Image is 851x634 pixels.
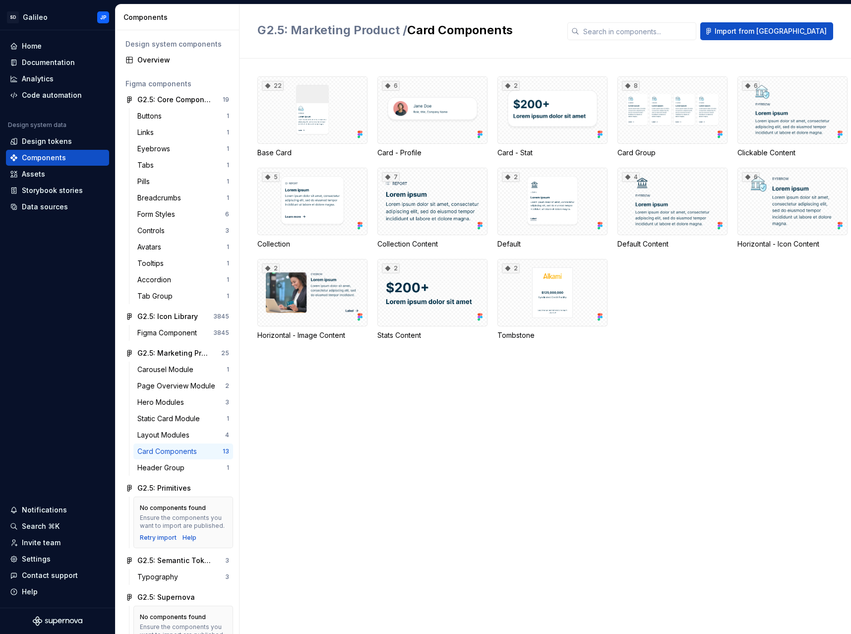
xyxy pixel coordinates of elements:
[133,460,233,476] a: Header Group1
[497,330,608,340] div: Tombstone
[123,12,235,22] div: Components
[257,168,367,249] div: 5Collection
[225,398,229,406] div: 3
[6,166,109,182] a: Assets
[137,348,211,358] div: G2.5: Marketing Product
[22,571,78,580] div: Contact support
[223,447,229,455] div: 13
[502,172,520,182] div: 2
[182,534,196,542] a: Help
[737,148,848,158] div: Clickable Content
[6,518,109,534] button: Search ⌘K
[137,95,211,105] div: G2.5: Core Component
[137,209,179,219] div: Form Styles
[137,381,219,391] div: Page Overview Module
[227,128,229,136] div: 1
[257,23,407,37] span: G2.5: Marketing Product /
[497,168,608,249] div: 2Default
[137,127,158,137] div: Links
[700,22,833,40] button: Import from [GEOGRAPHIC_DATA]
[133,206,233,222] a: Form Styles6
[122,553,233,569] a: G2.5: Semantic Tokens3
[497,148,608,158] div: Card - Stat
[122,480,233,496] a: G2.5: Primitives
[617,239,728,249] div: Default Content
[225,210,229,218] div: 6
[579,22,696,40] input: Search in components...
[22,58,75,67] div: Documentation
[140,613,206,621] div: No components found
[133,569,233,585] a: Typography3
[137,572,182,582] div: Typography
[137,258,168,268] div: Tooltips
[377,330,487,340] div: Stats Content
[133,288,233,304] a: Tab Group1
[6,502,109,518] button: Notifications
[6,87,109,103] a: Code automation
[22,153,66,163] div: Components
[225,227,229,235] div: 3
[225,382,229,390] div: 2
[122,589,233,605] a: G2.5: Supernova
[133,223,233,239] a: Controls3
[257,148,367,158] div: Base Card
[22,186,83,195] div: Storybook stories
[137,55,229,65] div: Overview
[227,292,229,300] div: 1
[33,616,82,626] svg: Supernova Logo
[6,150,109,166] a: Components
[133,125,233,140] a: Links1
[227,415,229,423] div: 1
[382,81,400,91] div: 6
[262,172,280,182] div: 5
[133,239,233,255] a: Avatars1
[100,13,107,21] div: JP
[23,12,48,22] div: Galileo
[257,239,367,249] div: Collection
[137,291,177,301] div: Tab Group
[223,96,229,104] div: 19
[137,483,191,493] div: G2.5: Primitives
[617,168,728,249] div: 4Default Content
[22,74,54,84] div: Analytics
[137,144,174,154] div: Eyebrows
[742,172,760,182] div: 6
[6,133,109,149] a: Design tokens
[227,243,229,251] div: 1
[497,239,608,249] div: Default
[7,11,19,23] div: SD
[617,76,728,158] div: 8Card Group
[377,76,487,158] div: 6Card - Profile
[502,263,520,273] div: 2
[257,330,367,340] div: Horizontal - Image Content
[617,148,728,158] div: Card Group
[227,259,229,267] div: 1
[140,504,206,512] div: No components found
[737,239,848,249] div: Horizontal - Icon Content
[262,81,284,91] div: 22
[497,259,608,340] div: 2Tombstone
[382,263,400,273] div: 2
[377,148,487,158] div: Card - Profile
[225,573,229,581] div: 3
[257,259,367,340] div: 2Horizontal - Image Content
[133,325,233,341] a: Figma Component3845
[22,554,51,564] div: Settings
[122,52,233,68] a: Overview
[137,328,201,338] div: Figma Component
[133,362,233,378] a: Carousel Module1
[225,431,229,439] div: 4
[377,168,487,249] div: 7Collection Content
[133,444,233,459] a: Card Components13
[22,136,72,146] div: Design tokens
[262,263,280,273] div: 2
[497,76,608,158] div: 2Card - Stat
[137,193,185,203] div: Breadcrumbs
[133,255,233,271] a: Tooltips1
[227,112,229,120] div: 1
[6,584,109,600] button: Help
[137,414,204,424] div: Static Card Module
[125,39,229,49] div: Design system components
[213,313,229,320] div: 3845
[122,92,233,108] a: G2.5: Core Component19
